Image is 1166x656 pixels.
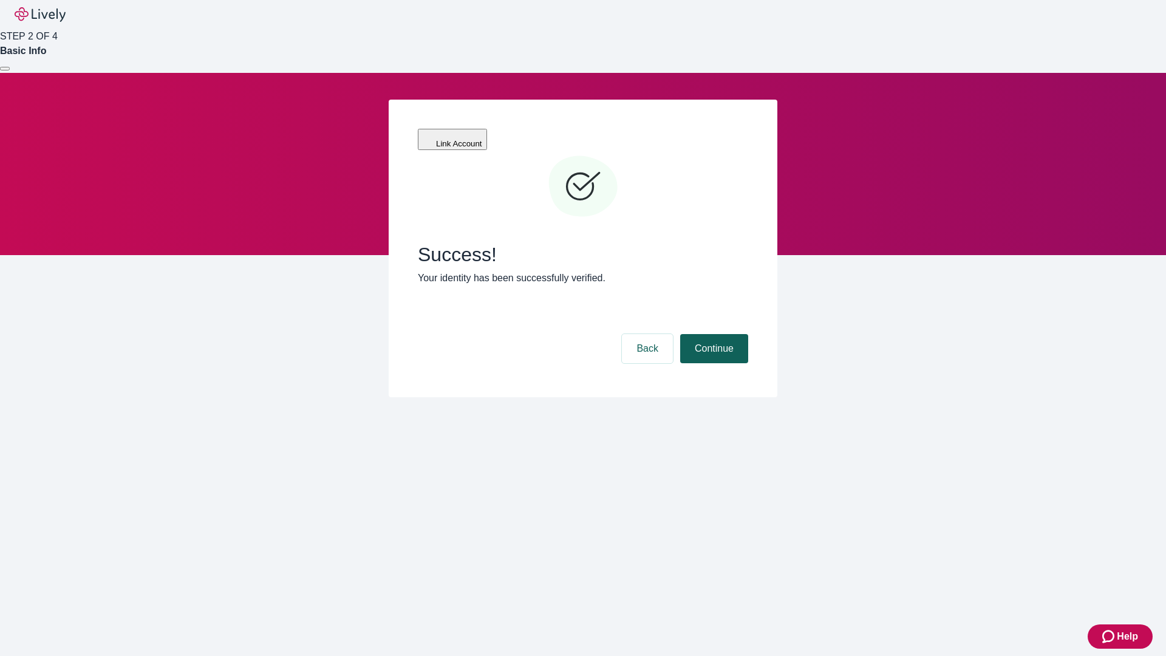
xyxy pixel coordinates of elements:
svg: Checkmark icon [547,151,619,224]
button: Continue [680,334,748,363]
button: Back [622,334,673,363]
button: Zendesk support iconHelp [1088,624,1153,649]
span: Success! [418,243,748,266]
span: Help [1117,629,1138,644]
button: Link Account [418,129,487,150]
svg: Zendesk support icon [1102,629,1117,644]
img: Lively [15,7,66,22]
p: Your identity has been successfully verified. [418,271,748,285]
